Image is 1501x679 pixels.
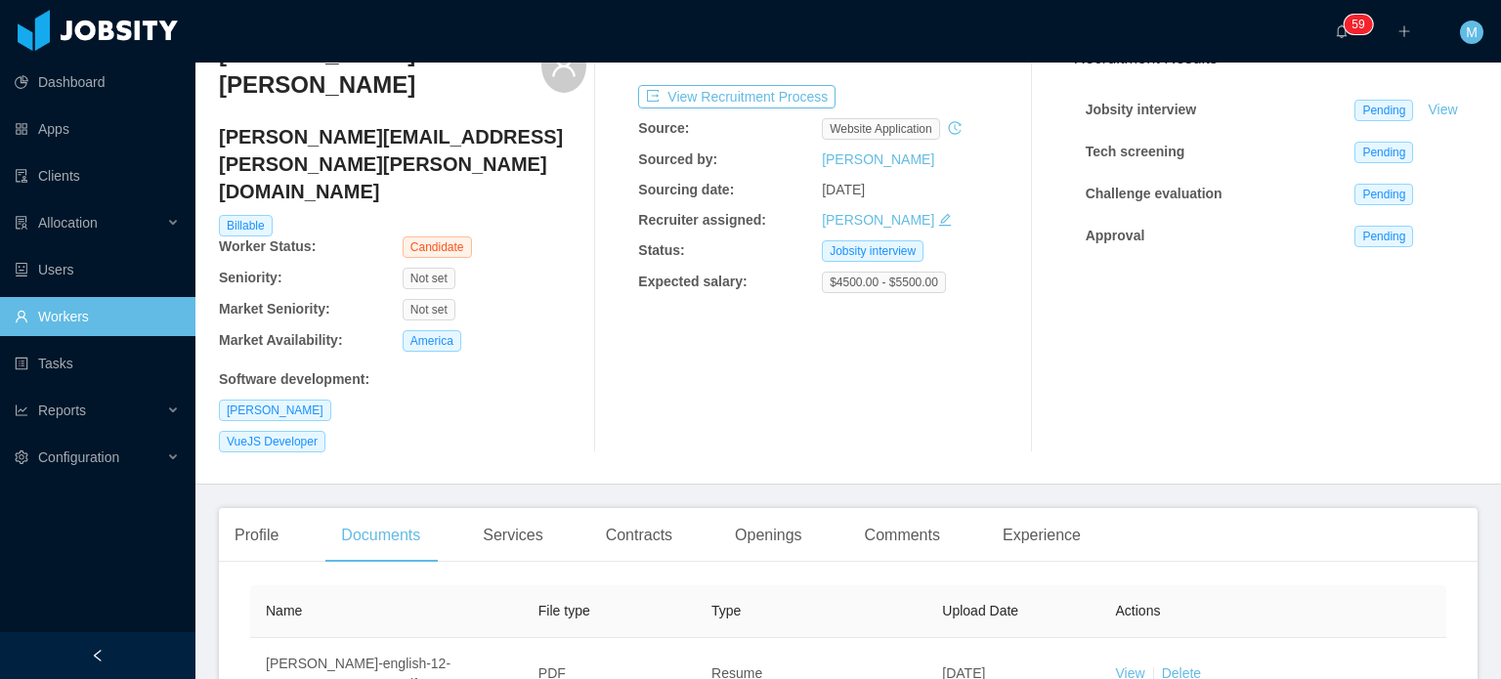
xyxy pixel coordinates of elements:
span: [DATE] [822,182,865,197]
strong: Approval [1086,228,1145,243]
span: File type [538,603,590,618]
span: VueJS Developer [219,431,325,452]
b: Expected salary: [638,274,747,289]
b: Status: [638,242,684,258]
div: Contracts [590,508,688,563]
i: icon: plus [1397,24,1411,38]
b: Software development : [219,371,369,387]
a: icon: pie-chartDashboard [15,63,180,102]
a: View [1421,102,1464,117]
i: icon: history [948,121,962,135]
span: Configuration [38,449,119,465]
span: Pending [1354,100,1413,121]
a: icon: robotUsers [15,250,180,289]
span: Billable [219,215,273,236]
i: icon: bell [1335,24,1349,38]
a: icon: userWorkers [15,297,180,336]
span: M [1466,21,1478,44]
div: Experience [987,508,1096,563]
span: Pending [1354,142,1413,163]
div: Openings [719,508,818,563]
b: Seniority: [219,270,282,285]
h3: [PERSON_NAME] [PERSON_NAME] [219,38,541,102]
strong: Tech screening [1086,144,1185,159]
sup: 59 [1344,15,1372,34]
span: Jobsity interview [822,240,923,262]
span: website application [822,118,940,140]
button: icon: exportView Recruitment Process [638,85,836,108]
i: icon: line-chart [15,403,28,417]
b: Market Seniority: [219,301,330,317]
strong: Jobsity interview [1086,102,1197,117]
b: Sourced by: [638,151,717,167]
strong: Challenge evaluation [1086,186,1222,201]
p: 5 [1351,15,1358,34]
span: Upload Date [942,603,1018,618]
div: Documents [325,508,436,563]
b: Source: [638,120,689,136]
div: Comments [849,508,956,563]
i: icon: setting [15,450,28,464]
div: Profile [219,508,294,563]
span: Pending [1354,184,1413,205]
span: Pending [1354,226,1413,247]
b: Sourcing date: [638,182,734,197]
b: Recruiter assigned: [638,212,766,228]
p: 9 [1358,15,1365,34]
h4: [PERSON_NAME][EMAIL_ADDRESS][PERSON_NAME][PERSON_NAME][DOMAIN_NAME] [219,123,586,205]
span: America [403,330,461,352]
span: Allocation [38,215,98,231]
i: icon: edit [938,213,952,227]
span: [PERSON_NAME] [219,400,331,421]
span: $4500.00 - $5500.00 [822,272,946,293]
a: icon: exportView Recruitment Process [638,89,836,105]
span: Name [266,603,302,618]
span: Not set [403,299,455,320]
a: icon: auditClients [15,156,180,195]
span: Candidate [403,236,472,258]
b: Worker Status: [219,238,316,254]
i: icon: solution [15,216,28,230]
span: Type [711,603,741,618]
a: [PERSON_NAME] [822,151,934,167]
a: [PERSON_NAME] [822,212,934,228]
a: icon: profileTasks [15,344,180,383]
span: Reports [38,403,86,418]
i: icon: user [550,51,578,78]
span: Actions [1116,603,1161,618]
a: icon: appstoreApps [15,109,180,149]
b: Market Availability: [219,332,343,348]
span: Not set [403,268,455,289]
div: Services [467,508,558,563]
